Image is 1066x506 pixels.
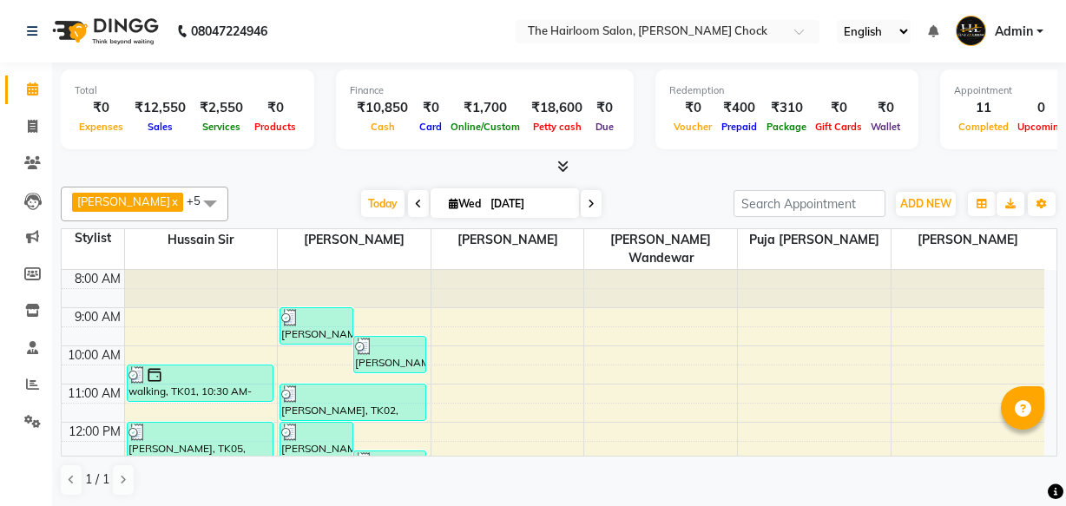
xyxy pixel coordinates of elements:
div: [PERSON_NAME], TK02, 11:00 AM-12:00 PM, Hair Service Men - Haircut [280,384,425,420]
span: Today [361,190,405,217]
span: Wed [444,197,485,210]
span: Services [198,121,245,133]
div: ₹10,850 [350,98,415,118]
div: ₹0 [250,98,300,118]
span: [PERSON_NAME] [431,229,584,251]
span: Voucher [669,121,716,133]
span: Expenses [75,121,128,133]
div: ₹0 [866,98,905,118]
div: 11:00 AM [64,384,124,403]
div: [PERSON_NAME], TK04, 09:45 AM-10:45 AM, Hair Service Men - [PERSON_NAME] Styling [354,337,426,372]
div: ₹400 [716,98,762,118]
span: Petty cash [529,121,586,133]
input: Search Appointment [734,190,885,217]
div: [PERSON_NAME], TK05, 12:00 PM-01:00 PM, Hair Colours Women - Touch-Up [128,423,273,458]
div: [PERSON_NAME], TK04, 09:00 AM-10:00 AM, Hair Service Men - Haircut [280,308,352,344]
span: [PERSON_NAME] [77,194,170,208]
span: ADD NEW [900,197,951,210]
span: Sales [143,121,177,133]
div: Total [75,83,300,98]
span: [PERSON_NAME] wandewar [584,229,737,269]
div: ₹310 [762,98,811,118]
span: Completed [954,121,1013,133]
span: Card [415,121,446,133]
span: Gift Cards [811,121,866,133]
span: puja [PERSON_NAME] [738,229,891,251]
div: Stylist [62,229,124,247]
button: ADD NEW [896,192,956,216]
div: Redemption [669,83,905,98]
span: [PERSON_NAME] [892,229,1044,251]
img: Admin [956,16,986,46]
span: Admin [995,23,1033,41]
div: walking, TK01, 10:30 AM-11:30 AM, Hair Service Men - [PERSON_NAME] Styling [128,365,273,401]
span: Due [591,121,618,133]
span: Wallet [866,121,905,133]
div: 10:00 AM [64,346,124,365]
span: Prepaid [717,121,761,133]
div: ₹0 [75,98,128,118]
div: 12:00 PM [65,423,124,441]
div: ₹1,700 [446,98,524,118]
div: ₹0 [669,98,716,118]
img: logo [44,7,163,56]
div: ₹0 [589,98,620,118]
a: x [170,194,178,208]
div: [PERSON_NAME], TK05, 12:45 PM-01:45 PM, Hair Service Women - Haircut [354,451,426,487]
input: 2025-09-03 [485,191,572,217]
span: Hussain sir [125,229,278,251]
div: ₹2,550 [193,98,250,118]
span: Products [250,121,300,133]
div: 9:00 AM [71,308,124,326]
span: 1 / 1 [85,470,109,489]
b: 08047224946 [191,7,267,56]
span: Online/Custom [446,121,524,133]
div: ₹0 [811,98,866,118]
div: [PERSON_NAME], TK02, 12:00 PM-01:00 PM, Hair Service Men - [PERSON_NAME] Styling [280,423,352,458]
div: 11 [954,98,1013,118]
div: 8:00 AM [71,270,124,288]
span: Package [762,121,811,133]
span: [PERSON_NAME] [278,229,431,251]
iframe: chat widget [993,437,1049,489]
div: ₹18,600 [524,98,589,118]
div: ₹12,550 [128,98,193,118]
div: Finance [350,83,620,98]
div: ₹0 [415,98,446,118]
span: Cash [366,121,399,133]
span: +5 [187,194,214,207]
